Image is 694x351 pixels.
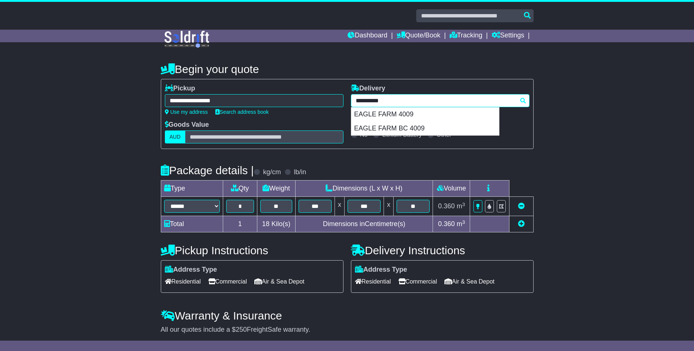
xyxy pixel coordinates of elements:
label: kg/cm [263,168,281,176]
td: Volume [433,181,470,197]
td: Dimensions (L x W x H) [295,181,433,197]
span: m [457,202,465,210]
div: EAGLE FARM 4009 [351,107,499,122]
span: Residential [355,276,391,287]
div: EAGLE FARM BC 4009 [351,122,499,136]
span: m [457,220,465,228]
span: 18 [262,220,270,228]
sup: 3 [462,202,465,207]
td: x [335,197,344,216]
td: x [384,197,394,216]
span: Air & Sea Depot [444,276,495,287]
a: Tracking [450,30,482,42]
label: Address Type [355,266,407,274]
a: Dashboard [348,30,387,42]
a: Quote/Book [397,30,440,42]
sup: 3 [462,219,465,225]
span: Air & Sea Depot [254,276,304,287]
span: 0.360 [438,220,455,228]
a: Search address book [215,109,269,115]
label: Pickup [165,85,195,93]
label: AUD [165,130,186,143]
h4: Package details | [161,164,254,176]
a: Settings [492,30,524,42]
td: Weight [257,181,296,197]
span: 250 [236,326,247,333]
h4: Delivery Instructions [351,244,534,256]
td: Kilo(s) [257,216,296,232]
span: Commercial [398,276,437,287]
a: Add new item [518,220,525,228]
td: Qty [223,181,257,197]
label: lb/in [294,168,306,176]
h4: Pickup Instructions [161,244,343,256]
td: 1 [223,216,257,232]
a: Use my address [165,109,208,115]
td: Dimensions in Centimetre(s) [295,216,433,232]
h4: Begin your quote [161,63,534,75]
div: All our quotes include a $ FreightSafe warranty. [161,326,534,334]
h4: Warranty & Insurance [161,309,534,322]
label: Delivery [351,85,385,93]
span: Residential [165,276,201,287]
span: 0.360 [438,202,455,210]
td: Total [161,216,223,232]
a: Remove this item [518,202,525,210]
label: Address Type [165,266,217,274]
label: Goods Value [165,121,209,129]
span: Commercial [208,276,247,287]
td: Type [161,181,223,197]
